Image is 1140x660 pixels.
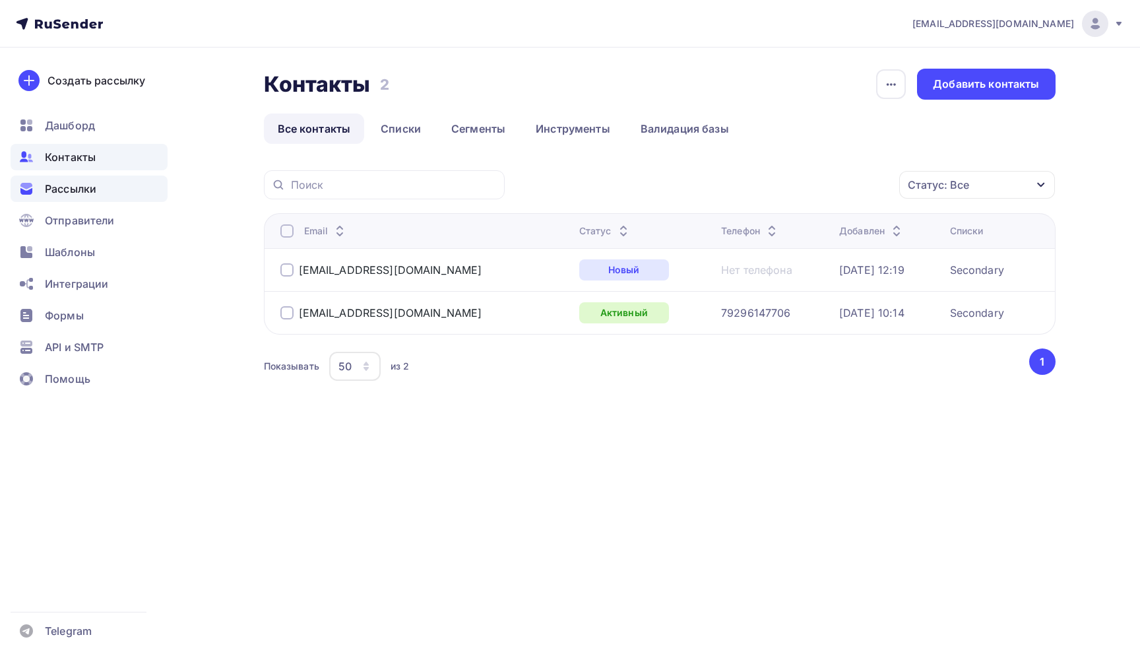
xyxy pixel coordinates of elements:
span: Рассылки [45,181,96,197]
span: Дашборд [45,117,95,133]
a: Формы [11,302,168,329]
ul: Pagination [1027,348,1056,375]
a: Отправители [11,207,168,234]
div: Добавить контакты [933,77,1039,92]
h2: Контакты [264,71,371,98]
button: Go to page 1 [1029,348,1056,375]
span: API и SMTP [45,339,104,355]
div: Создать рассылку [47,73,145,88]
a: [DATE] 10:14 [839,306,904,319]
a: 79296147706 [721,306,791,319]
div: Статус: Все [908,177,969,193]
a: Сегменты [437,114,519,144]
div: 50 [338,358,352,374]
h3: 2 [380,75,389,94]
a: Новый [579,259,669,280]
div: Добавлен [839,224,904,238]
span: Интеграции [45,276,108,292]
div: Email [304,224,348,238]
button: Статус: Все [899,170,1056,199]
div: из 2 [391,360,410,373]
a: Активный [579,302,669,323]
span: Контакты [45,149,96,165]
div: Телефон [721,224,780,238]
a: [EMAIL_ADDRESS][DOMAIN_NAME] [912,11,1124,37]
span: Формы [45,308,84,323]
div: Статус [579,224,631,238]
span: Telegram [45,623,92,639]
span: [EMAIL_ADDRESS][DOMAIN_NAME] [912,17,1074,30]
div: Списки [950,224,984,238]
a: Secondary [950,306,1004,319]
a: [EMAIL_ADDRESS][DOMAIN_NAME] [299,263,482,277]
a: Инструменты [522,114,624,144]
span: Шаблоны [45,244,95,260]
a: Рассылки [11,176,168,202]
span: Отправители [45,213,115,228]
a: Secondary [950,263,1004,277]
button: 50 [329,351,381,381]
input: Поиск [291,178,497,192]
a: Списки [367,114,435,144]
a: Контакты [11,144,168,170]
a: Валидация базы [627,114,743,144]
a: Нет телефона [721,263,792,277]
a: [EMAIL_ADDRESS][DOMAIN_NAME] [299,306,482,319]
span: Помощь [45,371,90,387]
div: Показывать [264,360,319,373]
a: [DATE] 12:19 [839,263,904,277]
a: Все контакты [264,114,365,144]
a: Шаблоны [11,239,168,265]
a: Дашборд [11,112,168,139]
